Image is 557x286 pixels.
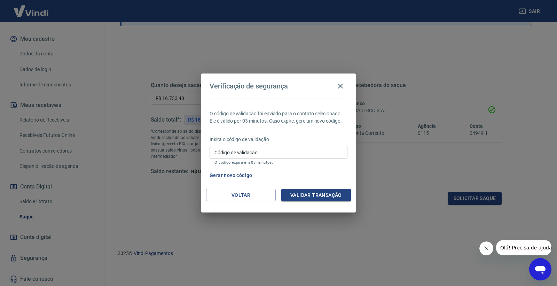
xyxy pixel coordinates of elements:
iframe: Botão para abrir a janela de mensagens [529,258,551,280]
iframe: Mensagem da empresa [496,240,551,255]
p: O código expira em 03 minutos. [214,160,343,165]
p: Insira o código de validação [210,136,347,143]
h4: Verificação de segurança [210,82,288,90]
p: O código de validação foi enviado para o contato selecionado. Ele é válido por 03 minutos. Caso e... [210,110,347,125]
iframe: Fechar mensagem [479,241,493,255]
button: Validar transação [281,189,351,202]
button: Gerar novo código [207,169,255,182]
span: Olá! Precisa de ajuda? [4,5,58,10]
button: Voltar [206,189,276,202]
